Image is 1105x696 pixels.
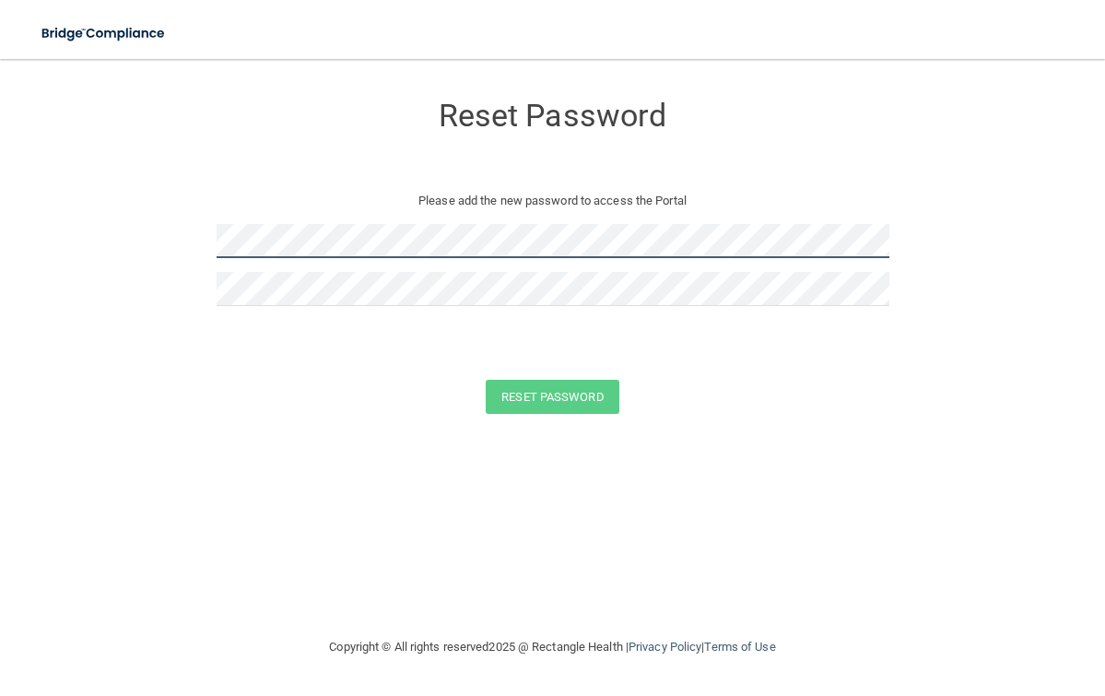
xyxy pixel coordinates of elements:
[217,618,889,677] div: Copyright © All rights reserved 2025 @ Rectangle Health | |
[629,640,701,654] a: Privacy Policy
[217,99,889,133] h3: Reset Password
[28,15,181,53] img: bridge_compliance_login_screen.278c3ca4.svg
[704,640,775,654] a: Terms of Use
[486,380,618,414] button: Reset Password
[230,190,876,212] p: Please add the new password to access the Portal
